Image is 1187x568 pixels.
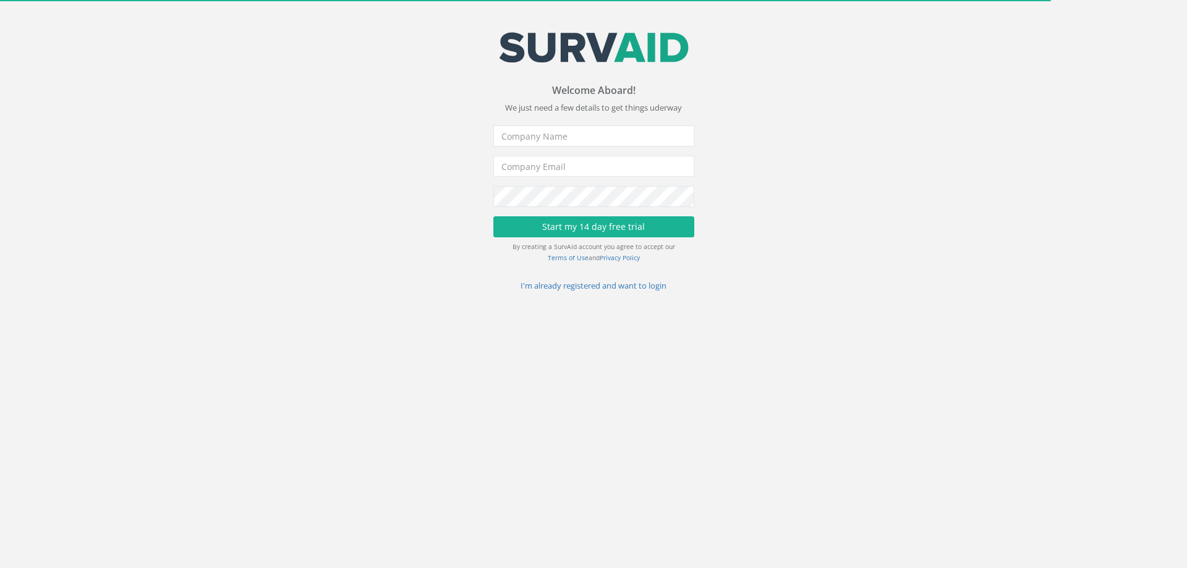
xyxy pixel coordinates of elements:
[521,280,666,291] a: I'm already registered and want to login
[548,253,589,262] a: Terms of Use
[493,125,694,146] input: Company Name
[600,253,640,262] a: Privacy Policy
[493,216,694,237] button: Start my 14 day free trial
[493,156,694,177] input: Company Email
[513,242,675,262] small: By creating a SurvAid account you agree to accept our and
